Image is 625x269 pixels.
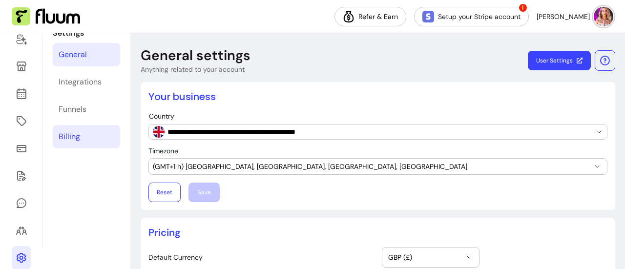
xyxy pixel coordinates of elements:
[53,43,120,66] a: General
[537,12,590,21] span: [PERSON_NAME]
[53,27,120,39] p: Settings
[591,124,607,140] button: Show suggestions
[12,82,31,105] a: Calendar
[53,70,120,94] a: Integrations
[59,131,80,143] div: Billing
[59,76,102,88] div: Integrations
[12,109,31,133] a: Offerings
[12,164,31,187] a: Forms
[537,7,613,26] button: avatar[PERSON_NAME]
[141,64,250,74] p: Anything related to your account
[382,248,479,267] button: GBP (£)
[12,55,31,78] a: Storefront
[59,103,86,115] div: Funnels
[149,111,178,121] label: Country
[53,125,120,148] a: Billing
[414,7,529,26] a: Setup your Stripe account
[141,47,250,64] p: General settings
[12,219,31,242] a: Clients
[148,226,607,239] p: Pricing
[12,27,31,51] a: Home
[59,49,87,61] div: General
[153,162,591,171] span: (GMT+1 h) [GEOGRAPHIC_DATA], [GEOGRAPHIC_DATA], [GEOGRAPHIC_DATA], [GEOGRAPHIC_DATA]
[148,183,181,202] button: Reset
[148,252,374,262] label: Default Currency
[12,7,80,26] img: Fluum Logo
[594,7,613,26] img: avatar
[153,126,165,138] img: GB
[334,7,406,26] a: Refer & Earn
[388,252,461,262] span: GBP (£)
[53,98,120,121] a: Funnels
[12,191,31,215] a: My Messages
[528,51,591,70] a: User Settings
[422,11,434,22] img: Stripe Icon
[518,3,528,13] span: !
[149,159,607,174] button: (GMT+1 h) [GEOGRAPHIC_DATA], [GEOGRAPHIC_DATA], [GEOGRAPHIC_DATA], [GEOGRAPHIC_DATA]
[148,90,607,103] h2: Your business
[12,137,31,160] a: Sales
[165,127,576,137] input: Country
